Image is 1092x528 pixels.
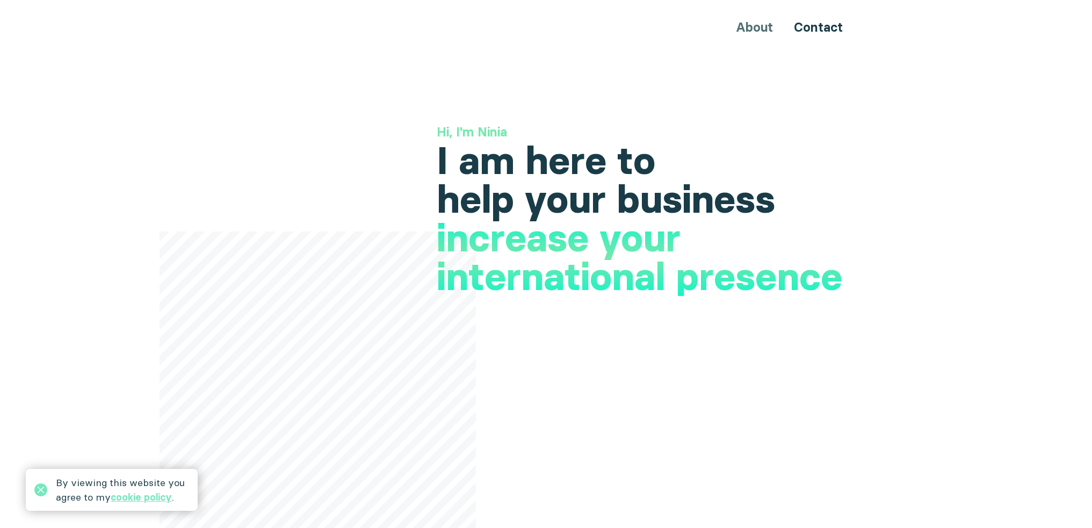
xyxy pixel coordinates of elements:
[437,219,860,296] h1: increase your international presence
[437,123,860,141] h3: Hi, I'm Ninia
[111,491,172,503] a: cookie policy
[56,475,189,504] div: By viewing this website you agree to my .
[794,19,843,35] a: Contact
[437,141,860,219] h1: I am here to help your business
